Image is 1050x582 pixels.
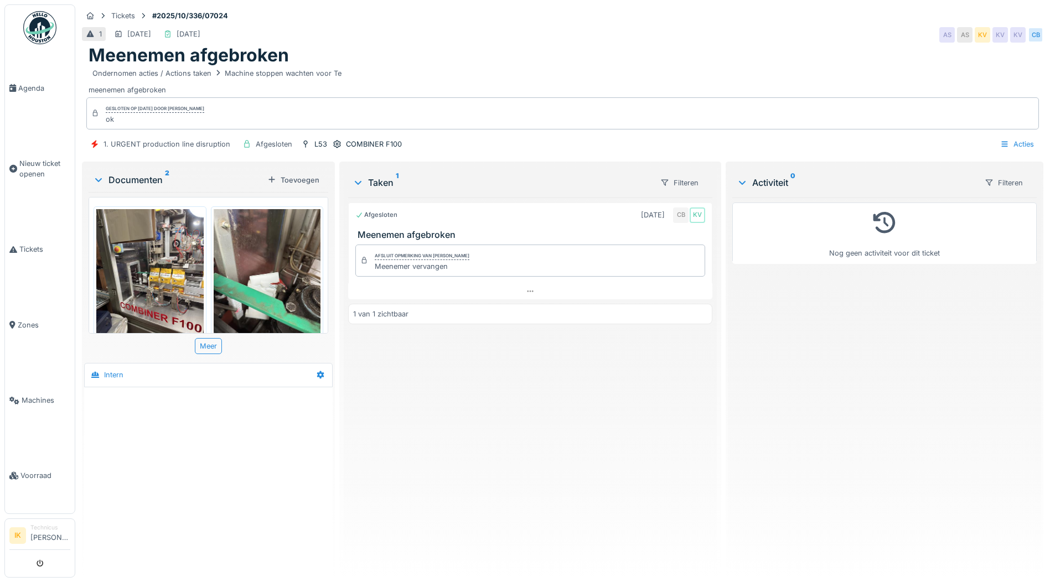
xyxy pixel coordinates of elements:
[957,27,973,43] div: AS
[18,83,70,93] span: Agenda
[739,207,1030,259] div: Nog geen activiteit voor dit ticket
[106,105,204,113] div: Gesloten op [DATE] door [PERSON_NAME]
[1010,27,1026,43] div: KV
[214,209,321,352] img: 8dmm80jaerb7vdi0im2mbhohbz28
[99,29,102,39] div: 1
[165,173,169,186] sup: 2
[1028,27,1043,43] div: CB
[19,244,70,254] span: Tickets
[375,252,469,260] div: Afsluit opmerking van [PERSON_NAME]
[353,309,408,319] div: 1 van 1 zichtbaar
[89,45,289,66] h1: Meenemen afgebroken
[737,176,975,189] div: Activiteit
[9,527,26,544] li: IK
[314,139,327,149] div: L53
[673,207,689,223] div: CB
[5,438,75,513] a: Voorraad
[980,175,1028,191] div: Filteren
[19,158,70,179] span: Nieuw ticket openen
[263,173,324,188] div: Toevoegen
[195,338,222,354] div: Meer
[104,370,123,380] div: Intern
[22,395,70,406] span: Machines
[375,261,469,272] div: Meenemer vervangen
[256,139,292,149] div: Afgesloten
[18,320,70,330] span: Zones
[89,66,1037,95] div: meenemen afgebroken
[346,139,402,149] div: COMBINER F100
[5,287,75,362] a: Zones
[92,68,342,79] div: Ondernomen acties / Actions taken Machine stoppen wachten voor Te
[20,470,70,481] span: Voorraad
[127,29,151,39] div: [DATE]
[106,114,204,124] div: ok
[690,207,705,223] div: KV
[96,209,204,352] img: jp4vjdk4bng52ue31xxhficoip3k
[790,176,795,189] sup: 0
[93,173,263,186] div: Documenten
[358,230,707,240] h3: Meenemen afgebroken
[9,523,70,550] a: IK Technicus[PERSON_NAME]
[992,27,1008,43] div: KV
[30,523,70,547] li: [PERSON_NAME]
[23,11,56,44] img: Badge_color-CXgf-gQk.svg
[177,29,200,39] div: [DATE]
[5,50,75,126] a: Agenda
[641,210,665,220] div: [DATE]
[30,523,70,532] div: Technicus
[353,176,651,189] div: Taken
[111,11,135,21] div: Tickets
[975,27,990,43] div: KV
[5,212,75,287] a: Tickets
[655,175,704,191] div: Filteren
[995,136,1039,152] div: Acties
[148,11,232,21] strong: #2025/10/336/07024
[396,176,399,189] sup: 1
[939,27,955,43] div: AS
[355,210,397,220] div: Afgesloten
[5,363,75,438] a: Machines
[104,139,230,149] div: 1. URGENT production line disruption
[5,126,75,212] a: Nieuw ticket openen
